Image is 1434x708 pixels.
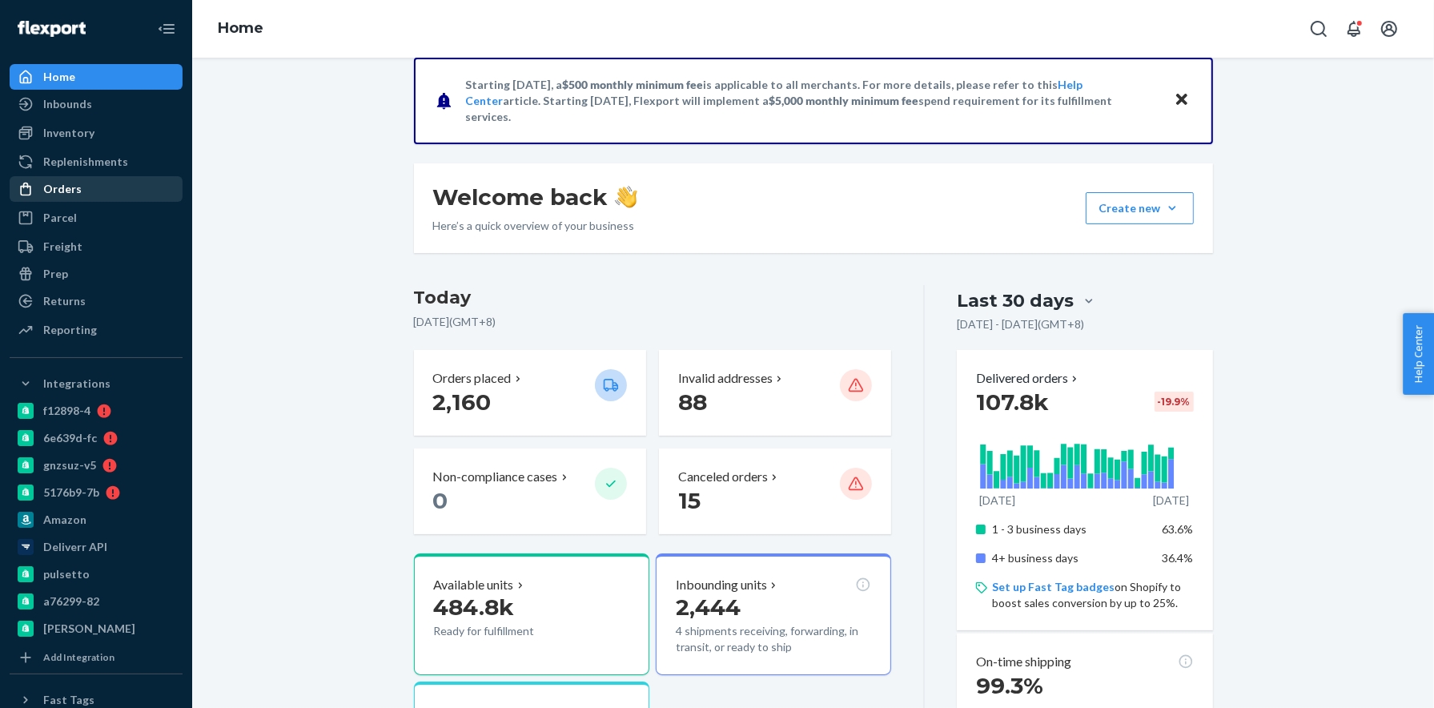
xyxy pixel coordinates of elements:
span: $5,000 monthly minimum fee [769,94,919,107]
p: 1 - 3 business days [992,521,1150,537]
a: Parcel [10,205,183,231]
button: Delivered orders [976,369,1081,388]
span: 2,444 [676,593,741,621]
div: f12898-4 [43,403,90,419]
a: Add Integration [10,648,183,667]
div: Amazon [43,512,86,528]
a: Inventory [10,120,183,146]
span: 99.3% [976,672,1043,699]
a: Amazon [10,507,183,533]
p: [DATE] ( GMT+8 ) [414,314,892,330]
h3: Today [414,285,892,311]
p: [DATE] [979,493,1015,509]
a: Home [10,64,183,90]
button: Open account menu [1373,13,1405,45]
a: Returns [10,288,183,314]
button: Orders placed 2,160 [414,350,646,436]
p: Ready for fulfillment [434,623,582,639]
div: [PERSON_NAME] [43,621,135,637]
p: Canceled orders [678,468,768,486]
div: 6e639d-fc [43,430,97,446]
a: 6e639d-fc [10,425,183,451]
a: Prep [10,261,183,287]
button: Non-compliance cases 0 [414,449,646,534]
span: 2,160 [433,388,492,416]
a: Freight [10,234,183,259]
div: Replenishments [43,154,128,170]
p: on Shopify to boost sales conversion by up to 25%. [992,579,1193,611]
button: Open notifications [1338,13,1370,45]
a: Home [218,19,263,37]
button: Available units484.8kReady for fulfillment [414,553,649,675]
span: 107.8k [976,388,1049,416]
div: Inventory [43,125,94,141]
a: gnzsuz-v5 [10,453,183,478]
div: gnzsuz-v5 [43,457,96,473]
a: Inbounds [10,91,183,117]
span: 0 [433,487,448,514]
button: Invalid addresses 88 [659,350,891,436]
span: $500 monthly minimum fee [563,78,704,91]
div: -19.9 % [1155,392,1194,412]
div: Add Integration [43,650,114,664]
img: Flexport logo [18,21,86,37]
button: Help Center [1403,313,1434,395]
button: Canceled orders 15 [659,449,891,534]
span: 15 [678,487,701,514]
div: Inbounds [43,96,92,112]
p: Here’s a quick overview of your business [433,218,637,234]
span: 36.4% [1163,551,1194,565]
p: Starting [DATE], a is applicable to all merchants. For more details, please refer to this article... [466,77,1159,125]
p: Non-compliance cases [433,468,558,486]
a: Orders [10,176,183,202]
p: 4+ business days [992,550,1150,566]
a: Deliverr API [10,534,183,560]
a: Set up Fast Tag badges [992,580,1115,593]
div: Freight [43,239,82,255]
button: Close [1171,89,1192,112]
div: a76299-82 [43,593,99,609]
button: Inbounding units2,4444 shipments receiving, forwarding, in transit, or ready to ship [656,553,891,675]
button: Integrations [10,371,183,396]
img: hand-wave emoji [615,186,637,208]
a: Reporting [10,317,183,343]
p: 4 shipments receiving, forwarding, in transit, or ready to ship [676,623,871,655]
div: Deliverr API [43,539,107,555]
a: 5176b9-7b [10,480,183,505]
p: [DATE] - [DATE] ( GMT+8 ) [957,316,1084,332]
a: f12898-4 [10,398,183,424]
div: Reporting [43,322,97,338]
p: Orders placed [433,369,512,388]
p: [DATE] [1153,493,1189,509]
ol: breadcrumbs [205,6,276,52]
div: Fast Tags [43,692,94,708]
div: pulsetto [43,566,90,582]
div: Last 30 days [957,288,1074,313]
span: 484.8k [434,593,515,621]
p: Available units [434,576,514,594]
div: Home [43,69,75,85]
div: 5176b9-7b [43,485,99,501]
div: Integrations [43,376,110,392]
button: Create new [1086,192,1194,224]
p: Invalid addresses [678,369,773,388]
span: 88 [678,388,707,416]
a: pulsetto [10,561,183,587]
div: Returns [43,293,86,309]
a: Replenishments [10,149,183,175]
p: On-time shipping [976,653,1071,671]
button: Close Navigation [151,13,183,45]
div: Parcel [43,210,77,226]
button: Open Search Box [1303,13,1335,45]
a: [PERSON_NAME] [10,616,183,642]
span: 63.6% [1163,522,1194,536]
p: Inbounding units [676,576,767,594]
div: Orders [43,181,82,197]
h1: Welcome back [433,183,637,211]
div: Prep [43,266,68,282]
a: a76299-82 [10,589,183,614]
